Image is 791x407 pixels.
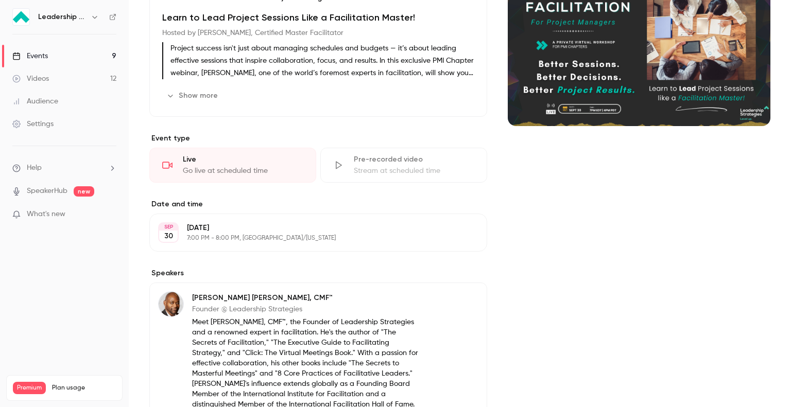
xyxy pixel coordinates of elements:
[192,304,420,314] p: Founder @ Leadership Strategies
[164,231,173,241] p: 30
[149,148,316,183] div: LiveGo live at scheduled time
[159,223,178,231] div: SEP
[27,186,67,197] a: SpeakerHub
[162,87,224,104] button: Show more
[74,186,94,197] span: new
[187,234,433,242] p: 7:00 PM - 8:00 PM, [GEOGRAPHIC_DATA]/[US_STATE]
[12,163,116,173] li: help-dropdown-opener
[162,28,474,38] h6: Hosted by [PERSON_NAME], Certified Master Facilitator
[354,154,474,165] div: Pre-recorded video
[12,96,58,107] div: Audience
[52,384,116,392] span: Plan usage
[187,223,433,233] p: [DATE]
[13,382,46,394] span: Premium
[27,209,65,220] span: What's new
[183,166,303,176] div: Go live at scheduled time
[104,210,116,219] iframe: Noticeable Trigger
[162,11,474,24] h1: Learn to Lead Project Sessions Like a Facilitation Master!
[149,268,487,278] label: Speakers
[12,74,49,84] div: Videos
[13,9,29,25] img: Leadership Strategies - 2025 Webinars
[149,199,487,209] label: Date and time
[192,293,420,303] p: [PERSON_NAME] [PERSON_NAME], CMF™
[354,166,474,176] div: Stream at scheduled time
[159,292,183,316] img: Michael Wilkinson, CMF™
[170,42,474,79] p: Project success isn't just about managing schedules and budgets — it’s about leading effective se...
[27,163,42,173] span: Help
[38,12,87,22] h6: Leadership Strategies - 2025 Webinars
[12,51,48,61] div: Events
[183,154,303,165] div: Live
[12,119,54,129] div: Settings
[149,133,487,144] p: Event type
[320,148,487,183] div: Pre-recorded videoStream at scheduled time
